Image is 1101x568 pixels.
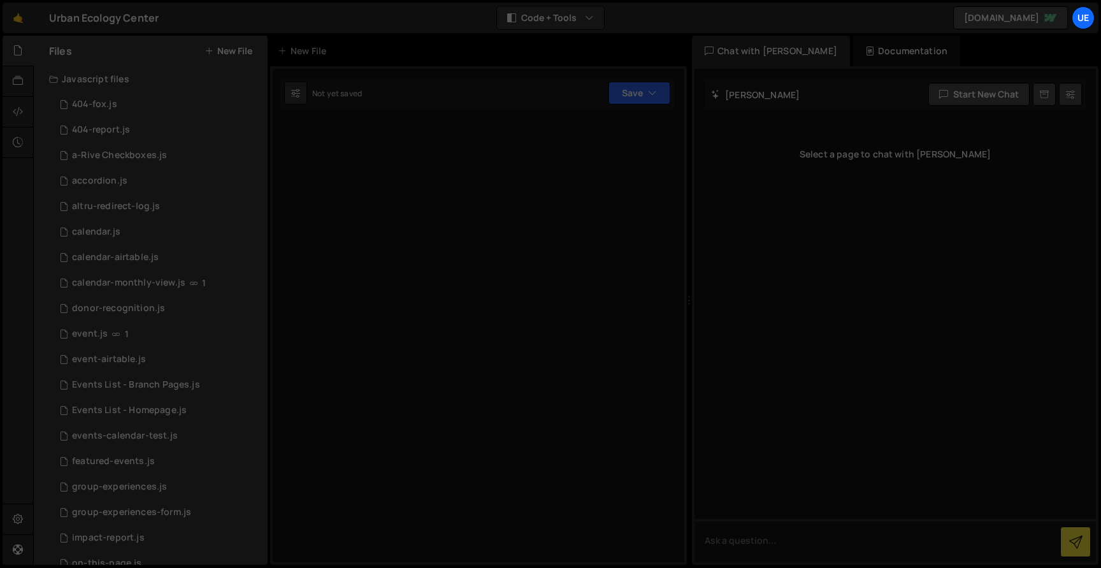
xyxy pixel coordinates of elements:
div: 1751/27807.js [49,525,268,551]
div: 1751/4796.js [49,372,268,398]
div: 1751/8305.js [49,194,268,219]
div: Not yet saved [312,88,362,99]
button: Code + Tools [497,6,604,29]
div: impact-report.js [72,532,145,544]
div: 404-report.js [72,124,130,136]
div: Urban Ecology Center [49,10,159,25]
span: 1 [125,329,129,339]
div: altru-redirect-log.js [72,201,160,212]
span: 1 [202,278,206,288]
div: 1751/6101.js [49,347,268,372]
a: [DOMAIN_NAME] [953,6,1068,29]
div: Events List - Branch Pages.js [72,379,200,391]
div: 1751/10678.js [49,270,268,296]
div: 1751/3012.js [49,321,268,347]
div: calendar-monthly-view.js [72,277,185,289]
div: 1751/30613.js [49,474,268,500]
div: 404-fox.js [72,99,117,110]
div: 1751/30968.js [49,500,268,525]
div: Chat with [PERSON_NAME] [692,36,850,66]
div: Javascript files [34,66,268,92]
div: Events List - Homepage.js [72,405,187,416]
div: a-Rive Checkboxes.js [72,150,167,161]
div: calendar.js [72,226,120,238]
button: Save [608,82,670,105]
button: Start new chat [928,83,1030,106]
div: 1751/6069.js [49,296,268,321]
div: 1751/5267.js [49,398,268,423]
div: 1751/7155.js [49,92,268,117]
h2: Files [49,44,72,58]
div: 1751/4060.js [49,219,268,245]
div: accordion.js [72,175,127,187]
div: donor-recognition.js [72,303,165,314]
a: 🤙 [3,3,34,33]
div: 1751/2964.js [49,423,268,449]
div: Documentation [853,36,960,66]
h2: [PERSON_NAME] [711,89,800,101]
a: UE [1072,6,1095,29]
div: 1751/6099.js [49,245,268,270]
button: New File [205,46,252,56]
div: event.js [72,328,108,340]
div: event-airtable.js [72,354,146,365]
div: 1751/31264.js [49,143,268,168]
div: 1751/7248.js [49,117,268,143]
div: group-experiences.js [72,481,167,493]
div: 1751/27008.js [49,168,268,194]
div: calendar-airtable.js [72,252,159,263]
div: group-experiences-form.js [72,507,191,518]
div: featured-events.js [72,456,155,467]
div: 1751/11146.js [49,449,268,474]
div: events-calendar-test.js [72,430,178,442]
div: New File [278,45,331,57]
